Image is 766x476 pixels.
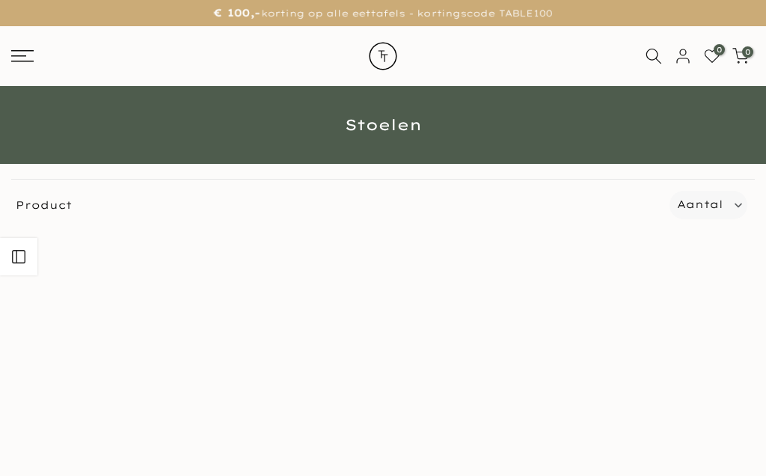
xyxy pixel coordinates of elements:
a: 0 [704,48,720,64]
img: trend-table [357,26,409,86]
iframe: toggle-frame [1,400,76,475]
span: Product [5,191,664,219]
span: 0 [714,44,725,55]
span: 0 [742,46,753,58]
h1: Stoelen [11,118,755,132]
p: korting op alle eettafels - kortingscode TABLE100 [19,4,747,22]
a: 0 [732,48,749,64]
strong: € 100,- [214,6,261,19]
label: Aantal [677,195,723,214]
